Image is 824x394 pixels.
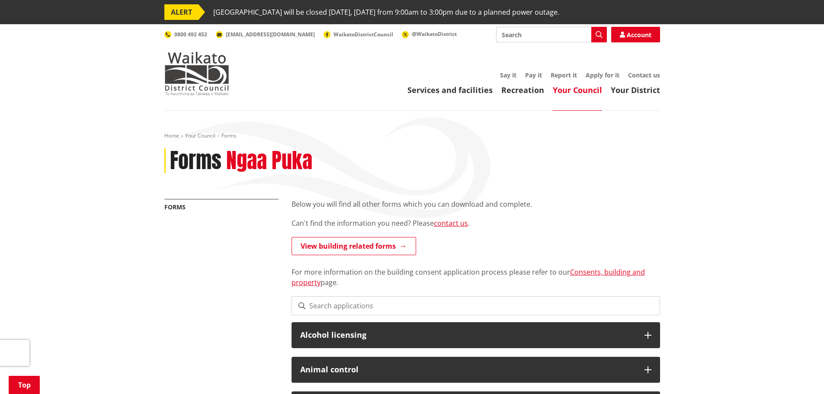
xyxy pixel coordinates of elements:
span: [EMAIL_ADDRESS][DOMAIN_NAME] [226,31,315,38]
a: Contact us [628,71,660,79]
a: Pay it [525,71,542,79]
a: Say it [500,71,516,79]
a: WaikatoDistrictCouncil [324,31,393,38]
a: @WaikatoDistrict [402,30,457,38]
nav: breadcrumb [164,132,660,140]
h1: Forms [170,148,221,173]
p: Can't find the information you need? Please . [292,218,660,228]
a: Recreation [501,85,544,95]
a: 0800 492 452 [164,31,207,38]
span: Forms [221,132,237,139]
a: Services and facilities [407,85,493,95]
a: Your Council [185,132,215,139]
a: Account [611,27,660,42]
a: Report it [551,71,577,79]
input: Search applications [292,296,660,315]
a: Top [9,376,40,394]
a: Forms [164,203,186,211]
a: contact us [434,218,468,228]
h2: Ngaa Puka [226,148,312,173]
span: WaikatoDistrictCouncil [333,31,393,38]
p: For more information on the building consent application process please refer to our page. [292,256,660,288]
a: Apply for it [586,71,619,79]
span: [GEOGRAPHIC_DATA] will be closed [DATE], [DATE] from 9:00am to 3:00pm due to a planned power outage. [213,4,559,20]
h3: Alcohol licensing [300,331,636,340]
a: [EMAIL_ADDRESS][DOMAIN_NAME] [216,31,315,38]
a: Your Council [553,85,602,95]
span: 0800 492 452 [174,31,207,38]
span: @WaikatoDistrict [412,30,457,38]
input: Search input [496,27,607,42]
a: Consents, building and property [292,267,645,287]
a: View building related forms [292,237,416,255]
img: Waikato District Council - Te Kaunihera aa Takiwaa o Waikato [164,52,229,95]
p: Below you will find all other forms which you can download and complete. [292,199,660,209]
a: Home [164,132,179,139]
h3: Animal control [300,365,636,374]
a: Your District [611,85,660,95]
span: ALERT [164,4,199,20]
